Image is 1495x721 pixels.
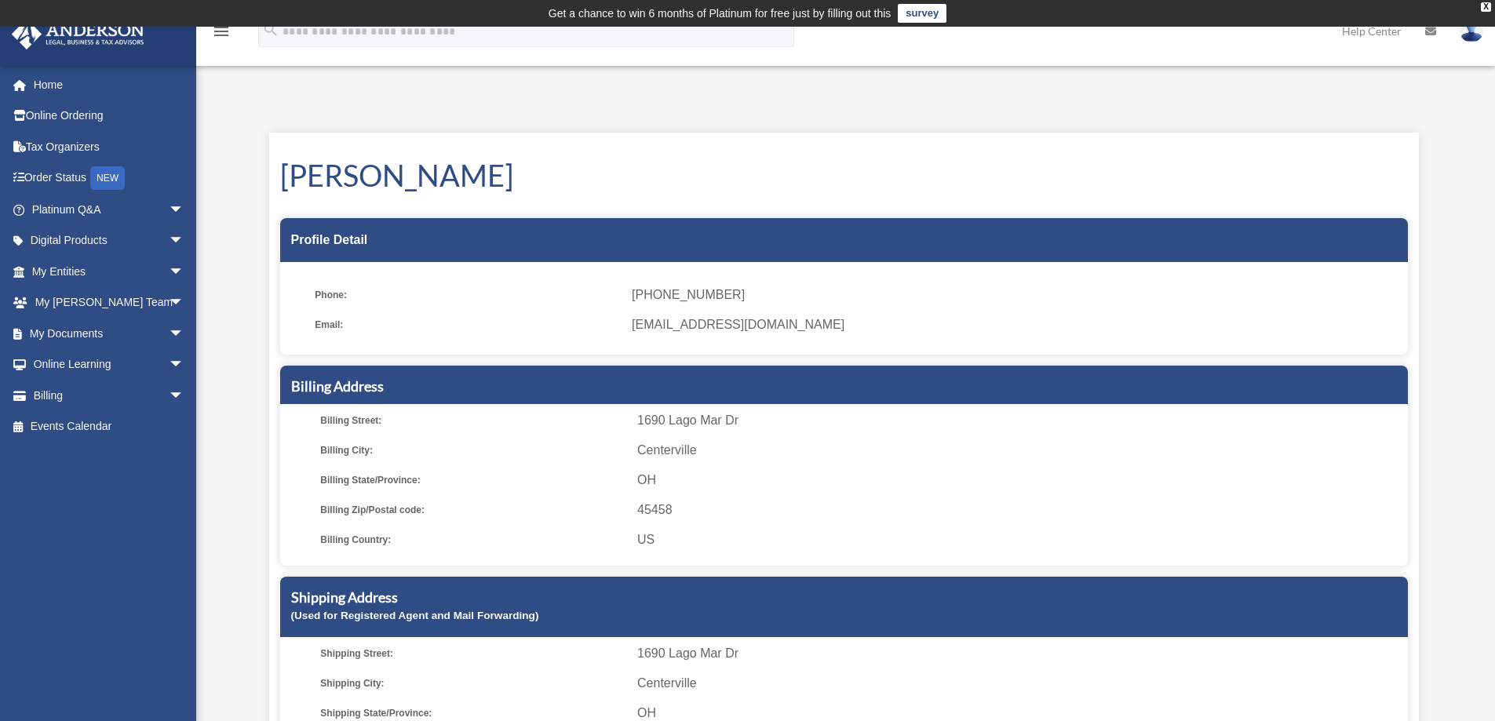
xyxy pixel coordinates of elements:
[1481,2,1491,12] div: close
[320,672,626,694] span: Shipping City:
[320,469,626,491] span: Billing State/Province:
[262,21,279,38] i: search
[169,287,200,319] span: arrow_drop_down
[212,27,231,41] a: menu
[549,4,892,23] div: Get a chance to win 6 months of Platinum for free just by filling out this
[11,287,208,319] a: My [PERSON_NAME] Teamarrow_drop_down
[637,410,1402,432] span: 1690 Lago Mar Dr
[637,529,1402,551] span: US
[169,256,200,288] span: arrow_drop_down
[1460,20,1483,42] img: User Pic
[320,529,626,551] span: Billing Country:
[280,218,1408,262] div: Profile Detail
[11,225,208,257] a: Digital Productsarrow_drop_down
[11,349,208,381] a: Online Learningarrow_drop_down
[637,469,1402,491] span: OH
[11,131,208,162] a: Tax Organizers
[632,314,1396,336] span: [EMAIL_ADDRESS][DOMAIN_NAME]
[169,349,200,381] span: arrow_drop_down
[291,588,1397,607] h5: Shipping Address
[291,610,539,621] small: (Used for Registered Agent and Mail Forwarding)
[90,166,125,190] div: NEW
[320,643,626,665] span: Shipping Street:
[291,377,1397,396] h5: Billing Address
[169,318,200,350] span: arrow_drop_down
[169,194,200,226] span: arrow_drop_down
[320,410,626,432] span: Billing Street:
[637,499,1402,521] span: 45458
[11,256,208,287] a: My Entitiesarrow_drop_down
[11,69,208,100] a: Home
[7,19,149,49] img: Anderson Advisors Platinum Portal
[315,284,621,306] span: Phone:
[637,439,1402,461] span: Centerville
[637,643,1402,665] span: 1690 Lago Mar Dr
[11,380,208,411] a: Billingarrow_drop_down
[320,439,626,461] span: Billing City:
[11,194,208,225] a: Platinum Q&Aarrow_drop_down
[632,284,1396,306] span: [PHONE_NUMBER]
[11,162,208,195] a: Order StatusNEW
[280,155,1408,196] h1: [PERSON_NAME]
[315,314,621,336] span: Email:
[169,225,200,257] span: arrow_drop_down
[898,4,946,23] a: survey
[11,411,208,442] a: Events Calendar
[637,672,1402,694] span: Centerville
[11,318,208,349] a: My Documentsarrow_drop_down
[212,22,231,41] i: menu
[169,380,200,412] span: arrow_drop_down
[320,499,626,521] span: Billing Zip/Postal code:
[11,100,208,132] a: Online Ordering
